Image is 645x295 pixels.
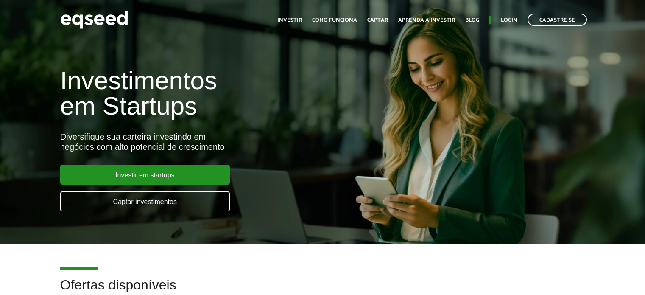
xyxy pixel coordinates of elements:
[398,17,455,23] a: Aprenda a investir
[60,132,370,152] div: Diversifique sua carteira investindo em negócios com alto potencial de crescimento
[367,17,388,23] a: Captar
[501,17,517,23] a: Login
[60,165,230,185] a: Investir em startups
[528,14,587,26] a: Cadastre-se
[465,17,479,23] a: Blog
[60,8,128,31] img: EqSeed
[277,17,302,23] a: Investir
[60,191,230,211] a: Captar investimentos
[60,68,370,119] h1: Investimentos em Startups
[312,17,357,23] a: Como funciona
